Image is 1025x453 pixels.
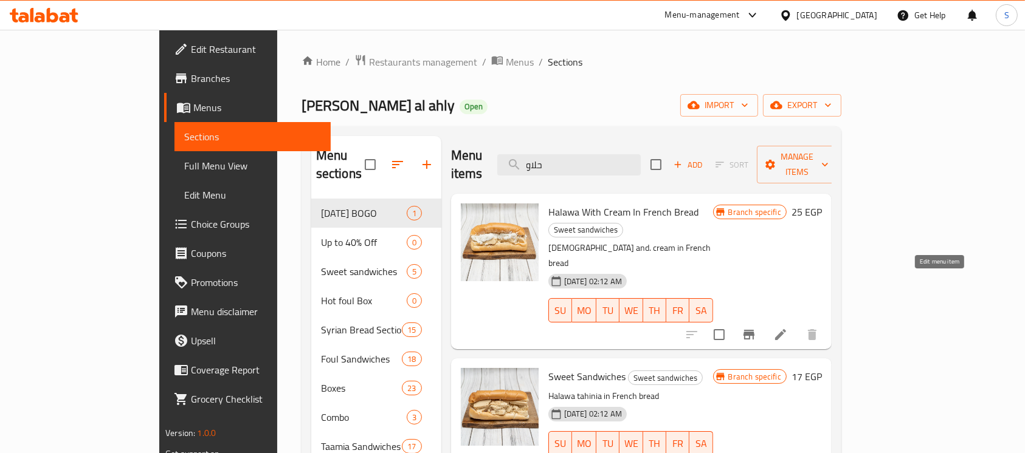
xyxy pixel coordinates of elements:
[619,298,643,322] button: WE
[321,235,407,250] span: Up to 40% Off
[174,122,331,151] a: Sections
[321,264,407,279] span: Sweet sandwiches
[311,344,441,373] div: Foul Sandwiches18
[164,64,331,93] a: Branches
[197,425,216,441] span: 1.0.0
[624,435,638,452] span: WE
[643,298,666,322] button: TH
[577,302,592,319] span: MO
[577,435,592,452] span: MO
[321,410,407,424] span: Combo
[402,322,421,337] div: items
[624,302,638,319] span: WE
[671,435,685,452] span: FR
[482,55,486,69] li: /
[311,373,441,403] div: Boxes23
[407,264,422,279] div: items
[321,206,407,220] span: [DATE] BOGO
[357,152,383,177] span: Select all sections
[321,381,402,395] span: Boxes
[734,320,764,349] button: Branch-specific-item
[548,203,699,221] span: Halawa With Cream In French Bread
[763,94,841,117] button: export
[165,425,195,441] span: Version:
[302,92,455,119] span: [PERSON_NAME] al ahly
[694,302,708,319] span: SA
[164,384,331,414] a: Grocery Checklist
[321,352,402,366] span: Foul Sandwiches
[191,217,321,231] span: Choice Groups
[672,158,705,172] span: Add
[164,297,331,326] a: Menu disclaimer
[164,268,331,297] a: Promotions
[548,223,623,237] div: Sweet sandwiches
[792,203,822,220] h6: 25 EGP
[773,98,832,113] span: export
[407,293,422,308] div: items
[549,223,623,237] span: Sweet sandwiches
[311,286,441,315] div: Hot foul Box0
[554,302,567,319] span: SU
[402,353,421,365] span: 18
[671,302,685,319] span: FR
[345,55,350,69] li: /
[548,240,713,271] p: [DEMOGRAPHIC_DATA] and. cream in French bread
[797,9,877,22] div: [GEOGRAPHIC_DATA]
[689,298,713,322] button: SA
[321,293,407,308] div: Hot foul Box
[548,298,572,322] button: SU
[407,235,422,250] div: items
[1004,9,1009,22] span: S
[601,435,615,452] span: TU
[407,410,422,424] div: items
[184,188,321,202] span: Edit Menu
[321,206,407,220] div: Valentine's Day BOGO
[191,71,321,86] span: Branches
[407,237,421,248] span: 0
[559,276,627,287] span: [DATE] 02:12 AM
[723,206,786,218] span: Branch specific
[191,246,321,261] span: Coupons
[311,315,441,344] div: Syrian Bread Section15
[311,228,441,257] div: Up to 40% Off0
[164,326,331,355] a: Upsell
[792,368,822,385] h6: 17 EGP
[643,152,669,177] span: Select section
[164,355,331,384] a: Coverage Report
[723,371,786,383] span: Branch specific
[321,322,402,337] div: Syrian Bread Section
[191,333,321,348] span: Upsell
[193,100,321,115] span: Menus
[669,155,708,174] span: Add item
[191,42,321,56] span: Edit Restaurant
[548,367,626,386] span: Sweet Sandwiches
[648,435,661,452] span: TH
[407,266,421,278] span: 5
[665,8,740,22] div: Menu-management
[798,320,827,349] button: delete
[302,54,841,70] nav: breadcrumb
[708,155,757,174] span: Select section first
[174,180,331,209] a: Edit Menu
[757,146,838,183] button: Manage items
[311,199,441,228] div: [DATE] BOGO1
[548,389,713,404] p: Halawa tahinia in French bread
[407,208,421,219] span: 1
[369,55,477,69] span: Restaurants management
[174,151,331,180] a: Full Menu View
[666,298,689,322] button: FR
[506,55,534,69] span: Menus
[690,98,748,113] span: import
[191,392,321,406] span: Grocery Checklist
[497,154,641,175] input: search
[311,403,441,432] div: Combo3
[316,146,365,183] h2: Menu sections
[629,371,702,385] span: Sweet sandwiches
[461,203,539,281] img: Halawa With Cream In French Bread
[383,150,412,179] span: Sort sections
[601,302,615,319] span: TU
